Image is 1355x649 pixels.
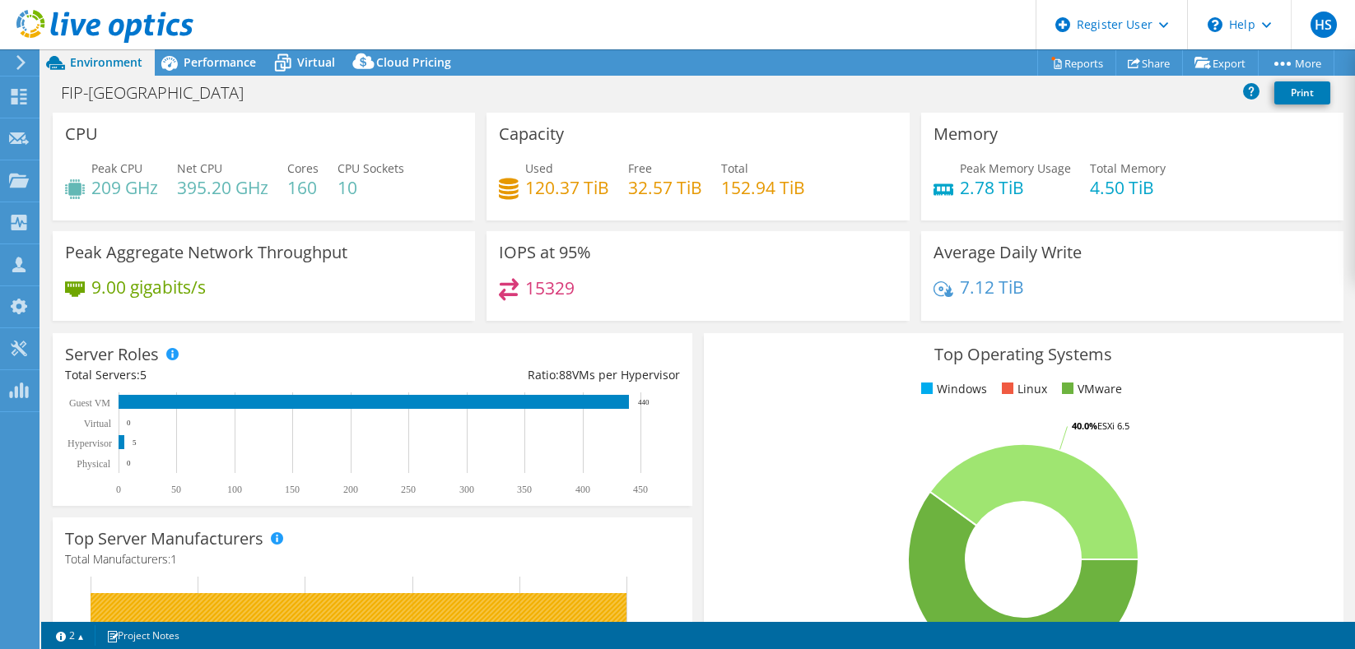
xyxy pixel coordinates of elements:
[525,178,609,197] h4: 120.37 TiB
[525,279,575,297] h4: 15329
[998,380,1047,398] li: Linux
[559,367,572,382] span: 88
[1182,50,1259,76] a: Export
[1058,380,1122,398] li: VMware
[65,243,347,262] h3: Peak Aggregate Network Throughput
[177,178,268,197] h4: 395.20 GHz
[65,550,680,568] h4: Total Manufacturers:
[1090,178,1166,197] h4: 4.50 TiB
[297,54,335,70] span: Virtual
[1258,50,1334,76] a: More
[934,243,1082,262] h3: Average Daily Write
[77,458,110,470] text: Physical
[338,160,404,176] span: CPU Sockets
[1097,420,1129,432] tspan: ESXi 6.5
[960,278,1024,296] h4: 7.12 TiB
[960,160,1071,176] span: Peak Memory Usage
[65,530,263,548] h3: Top Server Manufacturers
[133,438,137,447] text: 5
[1274,81,1330,104] a: Print
[91,178,158,197] h4: 209 GHz
[170,551,177,567] span: 1
[721,178,805,197] h4: 152.94 TiB
[1311,12,1337,38] span: HS
[1208,17,1222,32] svg: \n
[70,54,142,70] span: Environment
[960,178,1071,197] h4: 2.78 TiB
[517,484,532,495] text: 350
[525,160,553,176] span: Used
[227,484,242,495] text: 100
[65,366,372,384] div: Total Servers:
[287,178,319,197] h4: 160
[459,484,474,495] text: 300
[65,345,159,364] h3: Server Roles
[628,160,652,176] span: Free
[287,160,319,176] span: Cores
[575,484,590,495] text: 400
[127,419,131,427] text: 0
[401,484,416,495] text: 250
[917,380,987,398] li: Windows
[1072,420,1097,432] tspan: 40.0%
[127,459,131,467] text: 0
[1090,160,1166,176] span: Total Memory
[716,345,1331,364] h3: Top Operating Systems
[499,125,564,143] h3: Capacity
[95,625,191,646] a: Project Notes
[171,484,181,495] text: 50
[54,84,269,102] h1: FIP-[GEOGRAPHIC_DATA]
[91,160,142,176] span: Peak CPU
[1037,50,1116,76] a: Reports
[628,178,702,197] h4: 32.57 TiB
[69,397,110,409] text: Guest VM
[84,418,112,429] text: Virtual
[68,438,112,449] text: Hypervisor
[934,125,998,143] h3: Memory
[177,160,222,176] span: Net CPU
[285,484,300,495] text: 150
[140,367,147,382] span: 5
[372,366,679,384] div: Ratio: VMs per Hypervisor
[184,54,256,70] span: Performance
[44,625,95,646] a: 2
[91,278,206,296] h4: 9.00 gigabits/s
[338,178,404,197] h4: 10
[343,484,358,495] text: 200
[1115,50,1183,76] a: Share
[638,398,650,406] text: 440
[721,160,748,176] span: Total
[116,484,121,495] text: 0
[633,484,648,495] text: 450
[65,125,98,143] h3: CPU
[499,243,591,262] h3: IOPS at 95%
[376,54,451,70] span: Cloud Pricing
